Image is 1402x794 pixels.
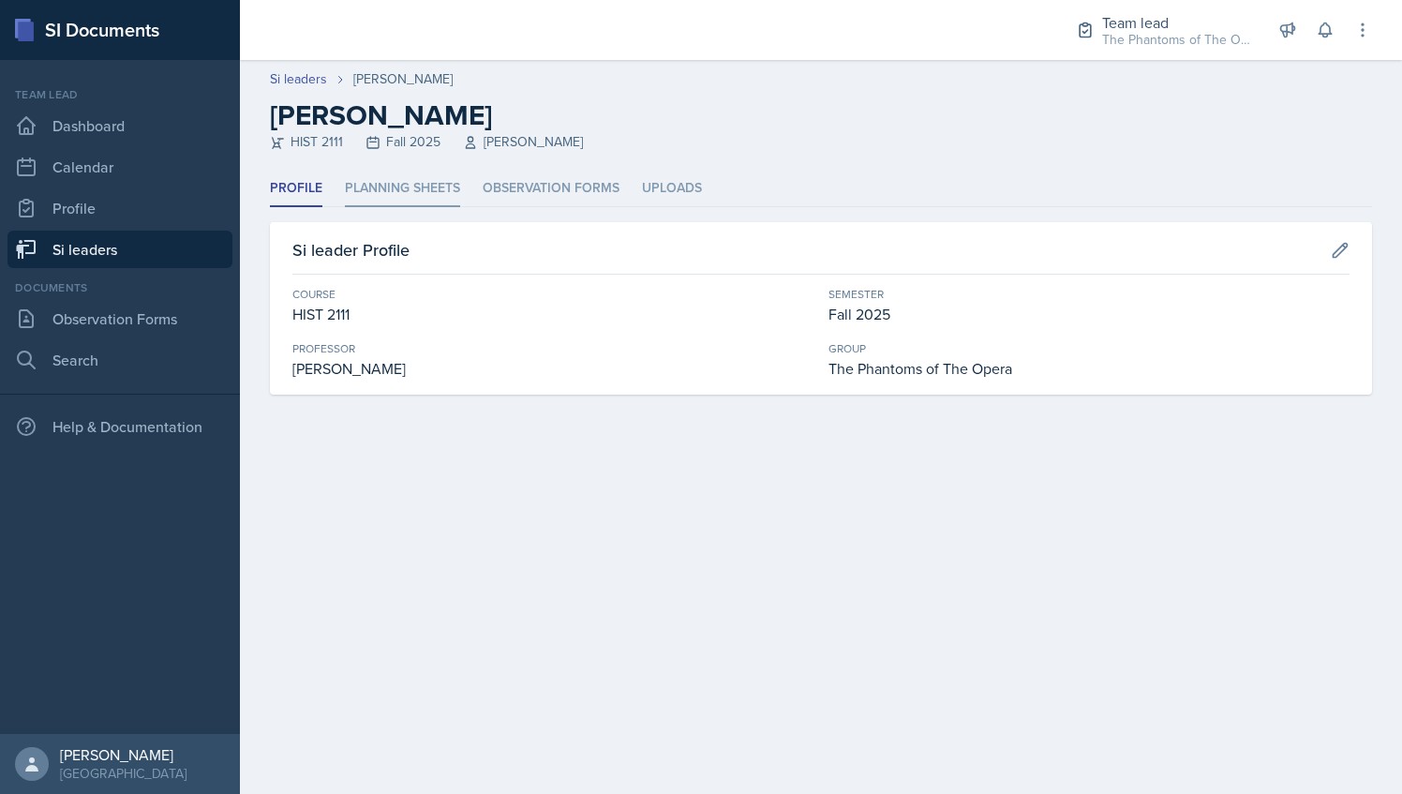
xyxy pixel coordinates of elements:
div: [PERSON_NAME] [353,69,453,89]
li: Profile [270,171,322,207]
div: The Phantoms of The Opera [828,357,1350,380]
div: Fall 2025 [828,303,1350,325]
div: HIST 2111 Fall 2025 [PERSON_NAME] [270,132,1372,152]
div: Help & Documentation [7,408,232,445]
div: Course [292,286,813,303]
a: Dashboard [7,107,232,144]
a: Search [7,341,232,379]
li: Uploads [642,171,702,207]
div: Team lead [7,86,232,103]
div: Group [828,340,1350,357]
div: [PERSON_NAME] [60,745,186,764]
div: Team lead [1102,11,1252,34]
div: [GEOGRAPHIC_DATA] [60,764,186,783]
a: Profile [7,189,232,227]
li: Planning Sheets [345,171,460,207]
h3: Si leader Profile [292,237,410,262]
h2: [PERSON_NAME] [270,98,1372,132]
div: Professor [292,340,813,357]
a: Si leaders [7,231,232,268]
div: Documents [7,279,232,296]
a: Calendar [7,148,232,186]
a: Observation Forms [7,300,232,337]
li: Observation Forms [483,171,619,207]
div: Semester [828,286,1350,303]
a: Si leaders [270,69,327,89]
div: The Phantoms of The Opera / Fall 2025 [1102,30,1252,50]
div: [PERSON_NAME] [292,357,813,380]
div: HIST 2111 [292,303,813,325]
